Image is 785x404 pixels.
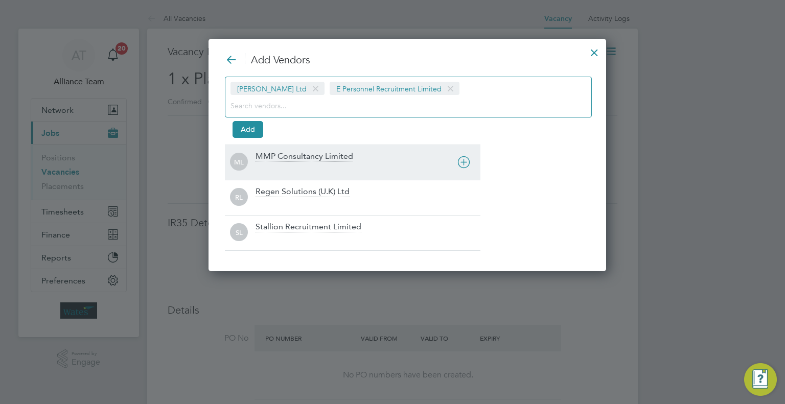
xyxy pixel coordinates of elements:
span: [PERSON_NAME] Ltd [230,82,325,95]
span: ML [230,153,248,171]
button: Engage Resource Center [744,363,777,396]
span: E Personnel Recruitment Limited [330,82,459,95]
span: RL [230,188,248,206]
span: SL [230,224,248,242]
h3: Add Vendors [225,53,590,66]
div: MMP Consultancy Limited [256,151,353,162]
input: Search vendors... [230,99,559,112]
div: Regen Solutions (U.K) Ltd [256,186,350,198]
button: Add [233,121,263,137]
div: Stallion Recruitment Limited [256,222,361,233]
